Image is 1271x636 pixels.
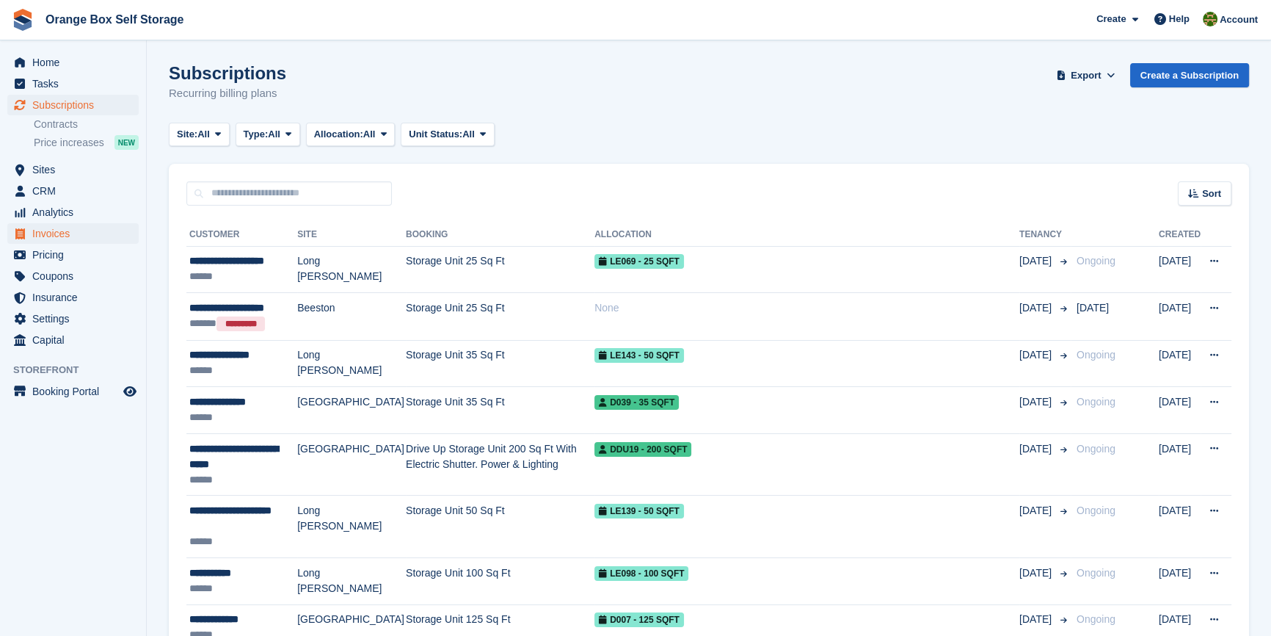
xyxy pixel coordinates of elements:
span: [DATE] [1019,612,1055,627]
a: menu [7,159,139,180]
span: [DATE] [1019,503,1055,518]
span: LE139 - 50 SQFT [594,504,684,518]
span: [DATE] [1019,441,1055,457]
span: [DATE] [1019,300,1055,316]
td: Beeston [297,293,406,340]
td: Storage Unit 100 Sq Ft [406,558,594,605]
a: menu [7,308,139,329]
a: menu [7,73,139,94]
div: NEW [114,135,139,150]
td: [DATE] [1159,246,1201,293]
span: Ongoing [1077,567,1115,579]
span: D039 - 35 SQFT [594,395,679,410]
a: menu [7,95,139,115]
th: Booking [406,223,594,247]
span: Analytics [32,202,120,223]
a: Orange Box Self Storage [40,7,190,32]
span: Type: [244,127,269,142]
td: Storage Unit 25 Sq Ft [406,293,594,340]
span: Ongoing [1077,613,1115,625]
td: Storage Unit 50 Sq Ft [406,496,594,558]
span: Storefront [13,363,146,377]
h1: Subscriptions [169,63,286,83]
button: Allocation: All [306,123,396,147]
span: Ongoing [1077,349,1115,361]
img: stora-icon-8386f47178a22dfd0bd8f6a31ec36ba5ce8667c1dd55bd0f319d3a0aa187defe.svg [12,9,34,31]
td: [DATE] [1159,558,1201,605]
td: [DATE] [1159,433,1201,496]
td: [DATE] [1159,496,1201,558]
td: Long [PERSON_NAME] [297,246,406,293]
span: All [268,127,280,142]
span: Coupons [32,266,120,286]
span: Price increases [34,136,104,150]
td: Drive Up Storage Unit 200 Sq Ft With Electric Shutter. Power & Lighting [406,433,594,496]
a: menu [7,287,139,308]
td: [GEOGRAPHIC_DATA] [297,433,406,496]
p: Recurring billing plans [169,85,286,102]
a: Price increases NEW [34,134,139,151]
span: Ongoing [1077,443,1115,455]
span: Unit Status: [409,127,462,142]
td: Storage Unit 35 Sq Ft [406,340,594,387]
a: menu [7,223,139,244]
button: Site: All [169,123,230,147]
span: Pricing [32,245,120,265]
td: Long [PERSON_NAME] [297,496,406,558]
a: menu [7,202,139,223]
span: DDU19 - 200 SQFT [594,442,691,457]
span: Account [1220,12,1258,27]
span: Invoices [32,223,120,244]
span: All [197,127,210,142]
a: menu [7,181,139,201]
a: menu [7,330,139,350]
td: [GEOGRAPHIC_DATA] [297,387,406,434]
a: Create a Subscription [1130,63,1249,87]
span: Sort [1202,187,1221,201]
span: [DATE] [1019,565,1055,581]
span: Capital [32,330,120,350]
td: Long [PERSON_NAME] [297,558,406,605]
td: Storage Unit 25 Sq Ft [406,246,594,293]
a: menu [7,381,139,402]
span: Help [1169,12,1190,26]
th: Customer [186,223,297,247]
span: Create [1096,12,1126,26]
span: Sites [32,159,120,180]
span: All [462,127,475,142]
a: menu [7,52,139,73]
td: [DATE] [1159,387,1201,434]
a: menu [7,245,139,265]
span: Allocation: [314,127,363,142]
span: Settings [32,308,120,329]
th: Created [1159,223,1201,247]
span: [DATE] [1019,394,1055,410]
span: Export [1071,68,1101,83]
span: Home [32,52,120,73]
div: None [594,300,1019,316]
span: [DATE] [1019,253,1055,269]
span: [DATE] [1019,347,1055,363]
span: Ongoing [1077,505,1115,516]
td: [DATE] [1159,340,1201,387]
span: Ongoing [1077,396,1115,408]
span: Insurance [32,287,120,308]
span: Tasks [32,73,120,94]
button: Export [1054,63,1118,87]
a: Contracts [34,118,139,131]
span: [DATE] [1077,302,1109,314]
span: D007 - 125 SQFT [594,612,684,627]
td: Long [PERSON_NAME] [297,340,406,387]
span: Site: [177,127,197,142]
span: Subscriptions [32,95,120,115]
span: LE098 - 100 SQFT [594,566,688,581]
a: menu [7,266,139,286]
th: Allocation [594,223,1019,247]
span: LE143 - 50 SQFT [594,348,684,363]
span: Ongoing [1077,255,1115,267]
button: Type: All [236,123,300,147]
th: Tenancy [1019,223,1071,247]
img: SARAH T [1203,12,1217,26]
span: LE069 - 25 SQFT [594,254,684,269]
td: [DATE] [1159,293,1201,340]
